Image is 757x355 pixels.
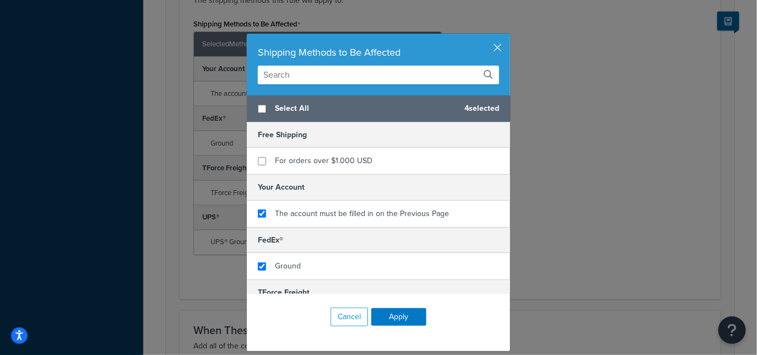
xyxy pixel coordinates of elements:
h5: Free Shipping [247,122,510,148]
h5: Your Account [247,174,510,200]
div: 4 selected [247,95,510,122]
span: The account must be filled in on the Previous Page [275,208,449,219]
div: Shipping Methods to Be Affected [258,45,499,60]
span: Ground [275,260,301,272]
h5: TForce Freight [247,279,510,305]
h5: FedEx® [247,227,510,253]
button: Cancel [331,308,368,326]
input: Search [258,66,499,84]
button: Apply [371,308,426,326]
span: For orders over $1.000 USD [275,155,372,166]
span: Select All [275,101,456,116]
